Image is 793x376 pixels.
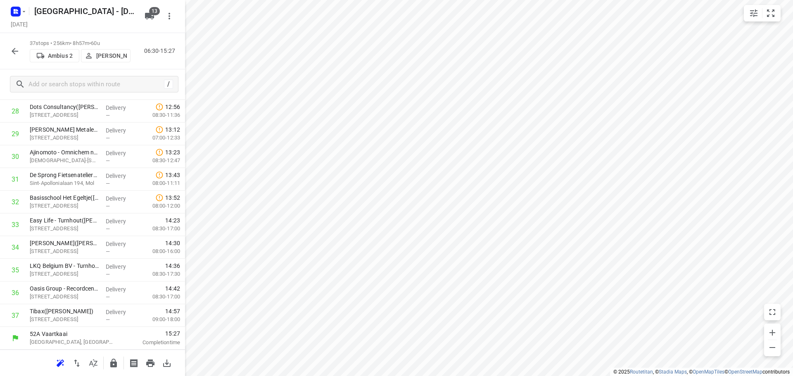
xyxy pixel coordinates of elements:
span: Print shipping labels [126,359,142,367]
span: • [89,40,91,46]
span: 14:30 [165,239,180,247]
p: [PERSON_NAME]([PERSON_NAME]) [30,239,99,247]
p: [PERSON_NAME] [96,52,127,59]
div: 29 [12,130,19,138]
p: De Merodelei 32, Turnhout [30,225,99,233]
span: 14:42 [165,284,180,293]
p: 08:30-17:00 [139,225,180,233]
span: 60u [91,40,100,46]
p: Delivery [106,126,136,135]
p: Sint-Apollonialaan 194, Mol [30,179,99,187]
span: Sort by time window [85,359,102,367]
p: 07:00-12:33 [139,134,180,142]
p: LKQ Belgium BV - Turnhout(Jo Verwerft) [30,262,99,270]
div: 33 [12,221,19,229]
span: — [106,203,110,209]
div: 32 [12,198,19,206]
p: 08:30-11:36 [139,111,180,119]
button: Ambius 2 [30,49,79,62]
div: 28 [12,107,19,115]
p: 08:00-12:00 [139,202,180,210]
p: Delivery [106,194,136,203]
span: 13 [149,7,160,15]
span: — [106,158,110,164]
span: — [106,248,110,255]
p: 06:30-15:27 [144,47,178,55]
p: [STREET_ADDRESS] [30,202,99,210]
p: Everdongenlaan 7, Turnhout [30,270,99,278]
span: 13:43 [165,171,180,179]
li: © 2025 , © , © © contributors [613,369,790,375]
p: Basisschool Het Egeltje(Van Looy Katinka / Dewilde Katrien) [30,194,99,202]
p: 37 stops • 256km • 8h57m [30,40,131,47]
p: Ajinomoto - Omnichem nv - GEBOUW 100(Pascal Thiebaut (Ajinomoto)) [30,148,99,156]
p: Completion time [126,338,180,347]
p: Delivery [106,217,136,225]
h5: Project date [7,19,31,29]
span: 13:12 [165,125,180,134]
h5: Rename [31,5,138,18]
div: small contained button group [744,5,781,21]
p: Oasis Group - Recordcenter Turnhout(Peter Bul) [30,284,99,293]
p: 09:00-18:00 [139,315,180,324]
div: 35 [12,266,19,274]
span: 13:52 [165,194,180,202]
span: — [106,226,110,232]
p: Delivery [106,308,136,316]
span: Download route [159,359,175,367]
p: Delivery [106,240,136,248]
p: Delivery [106,104,136,112]
div: 31 [12,175,19,183]
div: 36 [12,289,19,297]
p: Vlimmersebaan 11, Wechelderzande [30,315,99,324]
p: 08:00-11:11 [139,179,180,187]
p: [DEMOGRAPHIC_DATA]-[STREET_ADDRESS] [30,156,99,165]
p: Delivery [106,149,136,157]
p: 08:30-17:00 [139,293,180,301]
p: [STREET_ADDRESS] [30,134,99,142]
span: 14:57 [165,307,180,315]
svg: Late [155,148,164,156]
p: [PERSON_NAME] Metalen([PERSON_NAME]) [30,125,99,134]
input: Add or search stops within route [28,78,164,91]
p: Dots Consultancy([PERSON_NAME]) [30,103,99,111]
div: 30 [12,153,19,161]
button: 13 [141,8,158,24]
div: / [164,80,173,89]
span: 12:56 [165,103,180,111]
button: More [161,8,178,24]
span: 15:27 [126,329,180,338]
p: [STREET_ADDRESS] [30,247,99,255]
a: Stadia Maps [659,369,687,375]
span: 14:36 [165,262,180,270]
div: 37 [12,312,19,319]
a: OpenMapTiles [693,369,724,375]
p: Tibax([PERSON_NAME]) [30,307,99,315]
div: 34 [12,244,19,251]
span: 13:23 [165,148,180,156]
svg: Late [155,125,164,134]
p: Easy Life - Turnhout(Tinne Ducheyne) [30,216,99,225]
svg: Late [155,103,164,111]
span: 14:23 [165,216,180,225]
button: Fit zoom [762,5,779,21]
span: — [106,271,110,277]
p: Ambius 2 [48,52,73,59]
p: [STREET_ADDRESS] [30,111,99,119]
span: — [106,317,110,323]
button: Map settings [746,5,762,21]
span: Reoptimize route [52,359,69,367]
p: 08:30-17:30 [139,270,180,278]
p: De Sprong Fietsenatelier([PERSON_NAME]) [30,171,99,179]
span: Reverse route [69,359,85,367]
span: — [106,112,110,118]
span: — [106,180,110,187]
svg: Late [155,171,164,179]
p: [GEOGRAPHIC_DATA], [GEOGRAPHIC_DATA] [30,338,116,346]
p: Delivery [106,172,136,180]
p: Delivery [106,285,136,293]
p: 08:00-16:00 [139,247,180,255]
p: Slachthuisstraat 25, Turnhout [30,293,99,301]
button: Lock route [105,355,122,371]
p: 52A Vaartkaai [30,330,116,338]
